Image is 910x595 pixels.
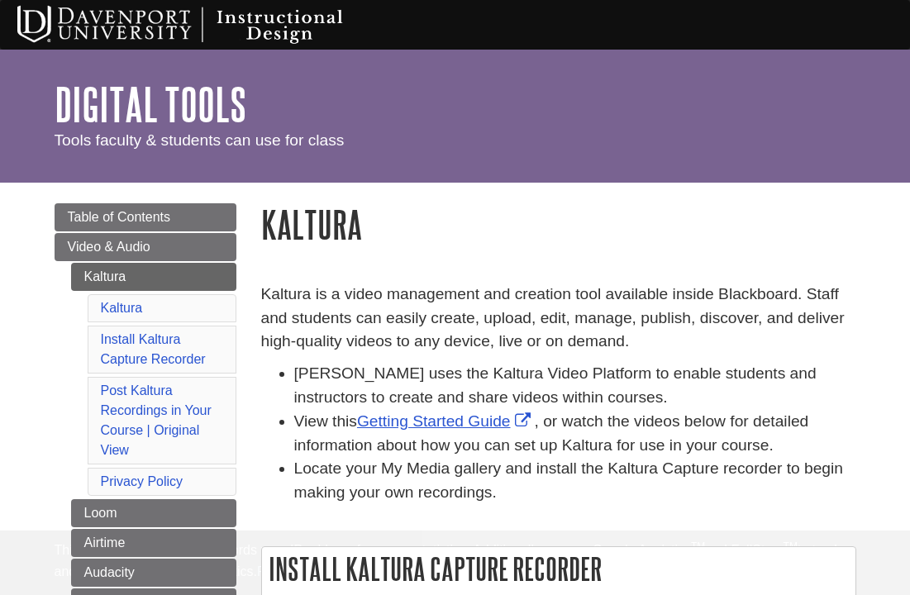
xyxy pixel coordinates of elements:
[101,332,206,366] a: Install Kaltura Capture Recorder
[261,203,856,245] h1: Kaltura
[262,547,855,591] h2: Install Kaltura Capture Recorder
[71,529,236,557] a: Airtime
[71,559,236,587] a: Audacity
[55,203,236,231] a: Table of Contents
[55,233,236,261] a: Video & Audio
[55,79,246,130] a: Digital Tools
[71,499,236,527] a: Loom
[4,4,401,45] img: Davenport University Instructional Design
[101,474,183,488] a: Privacy Policy
[261,283,856,354] p: Kaltura is a video management and creation tool available inside Blackboard. Staff and students c...
[294,362,856,410] li: [PERSON_NAME] uses the Kaltura Video Platform to enable students and instructors to create and sh...
[68,210,171,224] span: Table of Contents
[55,131,345,149] span: Tools faculty & students can use for class
[294,410,856,458] li: View this , or watch the videos below for detailed information about how you can set up Kaltura f...
[68,240,150,254] span: Video & Audio
[101,301,143,315] a: Kaltura
[294,457,856,505] li: Locate your My Media gallery and install the Kaltura Capture recorder to begin making your own re...
[71,263,236,291] a: Kaltura
[357,412,535,430] a: Link opens in new window
[101,383,212,457] a: Post Kaltura Recordings in Your Course | Original View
